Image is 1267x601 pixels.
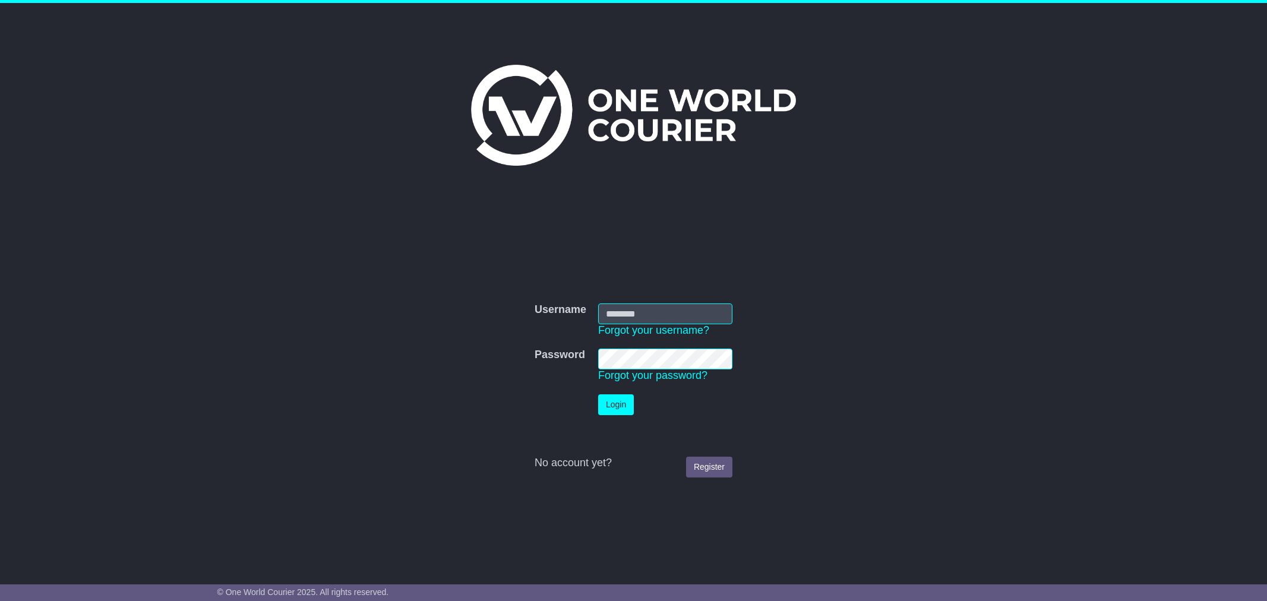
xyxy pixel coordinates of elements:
[686,457,732,477] a: Register
[217,587,389,597] span: © One World Courier 2025. All rights reserved.
[598,324,709,336] a: Forgot your username?
[535,457,732,470] div: No account yet?
[535,349,585,362] label: Password
[598,369,707,381] a: Forgot your password?
[535,303,586,317] label: Username
[471,65,795,166] img: One World
[598,394,634,415] button: Login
